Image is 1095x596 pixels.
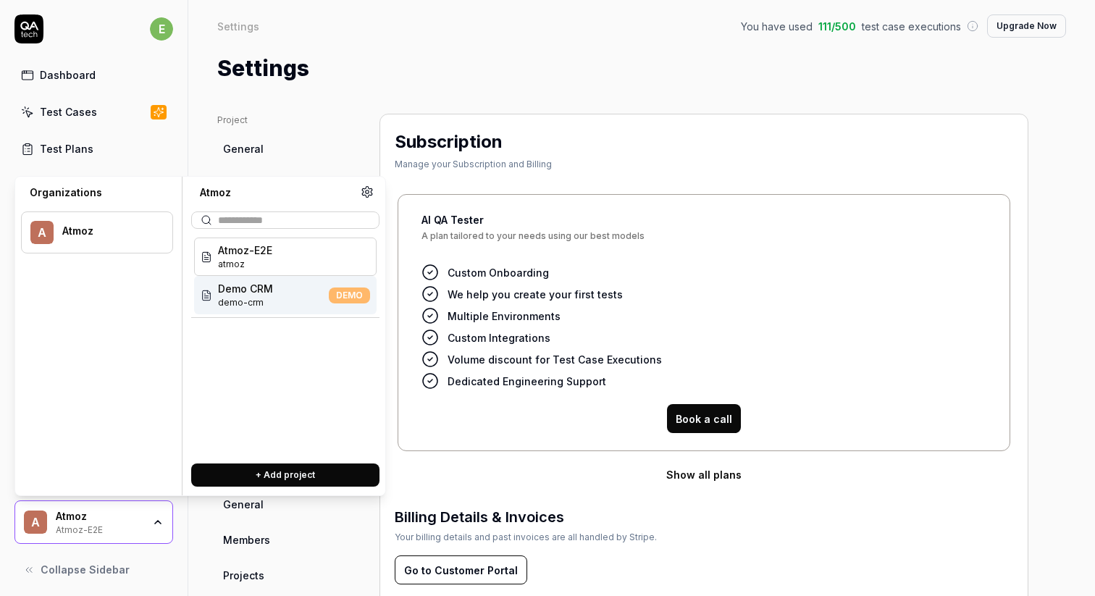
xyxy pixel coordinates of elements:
[395,129,503,155] h2: Subscription
[191,235,379,452] div: Suggestions
[987,14,1066,38] button: Upgrade Now
[448,287,623,302] span: We help you create your first tests
[217,526,356,553] a: Members
[448,309,561,324] span: Multiple Environments
[223,532,270,547] span: Members
[217,52,309,85] h1: Settings
[448,330,550,345] span: Custom Integrations
[150,14,173,43] button: e
[191,185,361,200] div: Atmoz
[24,511,47,534] span: A
[14,61,173,89] a: Dashboard
[223,568,264,583] span: Projects
[223,141,264,156] span: General
[217,135,356,162] a: General
[448,265,549,280] span: Custom Onboarding
[395,460,1013,489] button: Show all plans
[14,98,173,126] a: Test Cases
[862,19,961,34] span: test case executions
[41,562,130,577] span: Collapse Sidebar
[217,19,259,33] div: Settings
[421,212,986,227] h4: AI QA Tester
[40,141,93,156] div: Test Plans
[21,185,173,200] div: Organizations
[421,232,986,252] span: A plan tailored to your needs using our best models
[667,411,741,426] a: Book a call
[329,287,370,303] span: DEMO
[218,243,272,258] span: Atmoz-E2E
[30,221,54,244] span: A
[150,17,173,41] span: e
[56,523,143,534] div: Atmoz-E2E
[818,19,856,34] span: 111 / 500
[40,67,96,83] div: Dashboard
[361,185,374,203] a: Organization settings
[395,158,552,171] div: Manage your Subscription and Billing
[218,258,272,271] span: Project ID: CQPy
[667,404,741,433] button: Book a call
[217,491,356,518] a: General
[191,463,379,487] button: + Add project
[448,352,662,367] span: Volume discount for Test Case Executions
[62,224,154,238] div: Atmoz
[56,510,143,523] div: Atmoz
[217,114,356,127] div: Project
[395,531,657,544] div: Your billing details and past invoices are all handled by Stripe.
[223,497,264,512] span: General
[741,19,813,34] span: You have used
[14,500,173,544] button: AAtmozAtmoz-E2E
[395,555,527,584] button: Go to Customer Portal
[448,374,606,389] span: Dedicated Engineering Support
[14,135,173,163] a: Test Plans
[14,555,173,584] button: Collapse Sidebar
[21,211,173,253] button: AAtmoz
[217,171,356,198] a: ApplicationsBeta
[40,104,97,119] div: Test Cases
[218,281,273,296] span: Demo CRM
[14,172,173,200] a: Results
[218,296,273,309] span: Project ID: 0O5G
[217,562,356,589] a: Projects
[395,506,657,528] h3: Billing Details & Invoices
